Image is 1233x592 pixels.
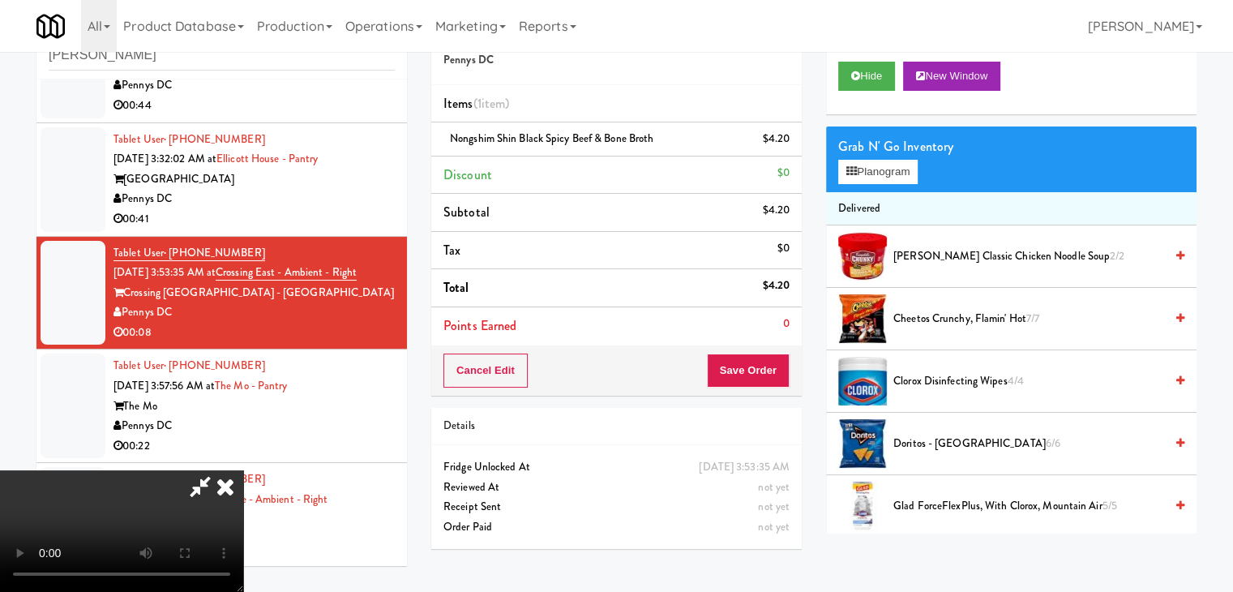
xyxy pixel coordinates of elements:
[443,497,790,517] div: Receipt Sent
[113,358,265,373] a: Tablet User· [PHONE_NUMBER]
[758,479,790,495] span: not yet
[887,247,1184,267] div: [PERSON_NAME] Classic Chicken Noodle Soup2/2
[443,316,516,335] span: Points Earned
[113,378,215,393] span: [DATE] 3:57:56 AM at
[699,457,790,478] div: [DATE] 3:53:35 AM
[903,62,1000,91] button: New Window
[113,209,395,230] div: 00:41
[113,131,265,147] a: Tablet User· [PHONE_NUMBER]
[887,371,1184,392] div: Clorox Disinfecting Wipes4/4
[893,247,1164,267] span: [PERSON_NAME] Classic Chicken Noodle Soup
[893,434,1164,454] span: Doritos - [GEOGRAPHIC_DATA]
[113,323,395,343] div: 00:08
[838,62,895,91] button: Hide
[783,314,790,334] div: 0
[777,238,790,259] div: $0
[443,478,790,498] div: Reviewed At
[707,354,790,388] button: Save Order
[893,496,1164,517] span: Glad ForceFlexPlus, with Clorox, Mountain Air
[763,129,790,149] div: $4.20
[219,491,328,507] a: Illume - Ambient - Right
[763,276,790,296] div: $4.20
[443,517,790,538] div: Order Paid
[164,245,265,260] span: · [PHONE_NUMBER]
[777,163,790,183] div: $0
[113,96,395,116] div: 00:44
[443,94,509,113] span: Items
[443,54,790,66] h5: Pennys DC
[113,550,395,570] div: 00:06
[49,41,395,71] input: Search vision orders
[113,245,265,261] a: Tablet User· [PHONE_NUMBER]
[443,241,460,260] span: Tax
[36,237,407,350] li: Tablet User· [PHONE_NUMBER][DATE] 3:53:35 AM atCrossing East - Ambient - RightCrossing [GEOGRAPHI...
[443,165,492,184] span: Discount
[443,203,490,221] span: Subtotal
[893,371,1164,392] span: Clorox Disinfecting Wipes
[443,278,469,297] span: Total
[450,131,653,146] span: Nongshim Shin Black Spicy Beef & Bone Broth
[216,264,357,281] a: Crossing East - Ambient - Right
[1102,498,1117,513] span: 5/5
[473,94,510,113] span: (1 )
[838,160,918,184] button: Planogram
[893,309,1164,329] span: Cheetos Crunchy, Flamin' Hot
[113,264,216,280] span: [DATE] 3:53:35 AM at
[758,499,790,514] span: not yet
[113,302,395,323] div: Pennys DC
[36,12,65,41] img: Micromart
[887,434,1184,454] div: Doritos - [GEOGRAPHIC_DATA]6/6
[113,189,395,209] div: Pennys DC
[1046,435,1060,451] span: 6/6
[113,151,216,166] span: [DATE] 3:32:02 AM at
[113,75,395,96] div: Pennys DC
[113,416,395,436] div: Pennys DC
[113,510,395,530] div: Illume
[113,169,395,190] div: [GEOGRAPHIC_DATA]
[887,309,1184,329] div: Cheetos Crunchy, Flamin' Hot7/7
[838,135,1184,159] div: Grab N' Go Inventory
[887,496,1184,517] div: Glad ForceFlexPlus, with Clorox, Mountain Air5/5
[1008,373,1024,388] span: 4/4
[443,354,528,388] button: Cancel Edit
[826,192,1197,226] li: Delivered
[113,436,395,457] div: 00:22
[443,416,790,436] div: Details
[36,123,407,237] li: Tablet User· [PHONE_NUMBER][DATE] 3:32:02 AM atEllicott House - Pantry[GEOGRAPHIC_DATA]Pennys DC0...
[1026,311,1039,326] span: 7/7
[443,457,790,478] div: Fridge Unlocked At
[36,350,407,463] li: Tablet User· [PHONE_NUMBER][DATE] 3:57:56 AM atThe Mo - PantryThe MoPennys DC00:22
[164,131,265,147] span: · [PHONE_NUMBER]
[1110,248,1124,264] span: 2/2
[113,530,395,550] div: Pennys DC
[758,519,790,534] span: not yet
[482,94,505,113] ng-pluralize: item
[113,283,395,303] div: Crossing [GEOGRAPHIC_DATA] - [GEOGRAPHIC_DATA]
[763,200,790,221] div: $4.20
[113,397,395,417] div: The Mo
[164,358,265,373] span: · [PHONE_NUMBER]
[36,463,407,577] li: Tablet User· [PHONE_NUMBER][DATE] 4:00:43 AM atIllume - Ambient - RightIllumePennys DC00:06
[216,151,318,166] a: Ellicott House - Pantry
[215,378,288,393] a: The Mo - Pantry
